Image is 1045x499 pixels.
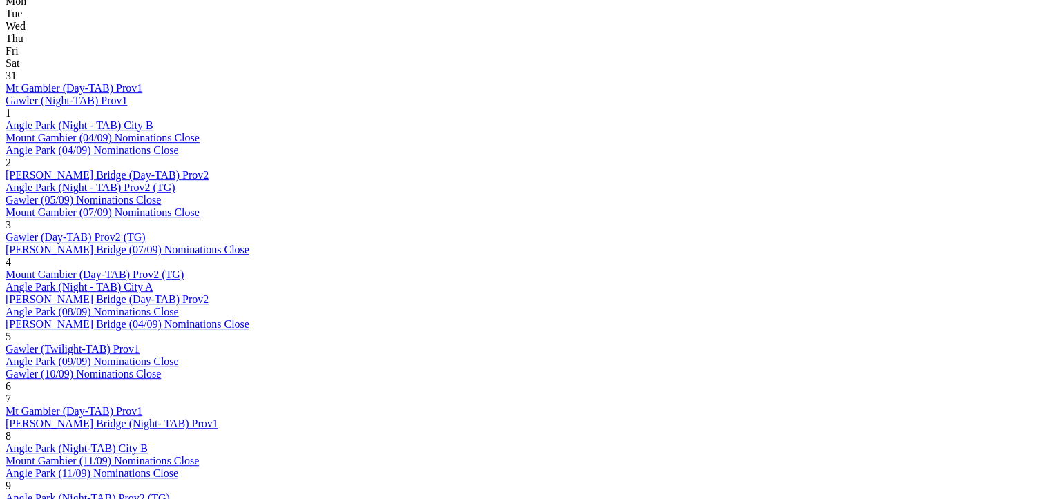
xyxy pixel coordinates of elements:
[6,281,153,293] a: Angle Park (Night - TAB) City A
[6,418,218,429] a: [PERSON_NAME] Bridge (Night- TAB) Prov1
[6,32,1039,45] div: Thu
[6,405,142,417] a: Mt Gambier (Day-TAB) Prov1
[6,455,199,467] a: Mount Gambier (11/09) Nominations Close
[6,20,1039,32] div: Wed
[6,480,11,491] span: 9
[6,244,249,255] a: [PERSON_NAME] Bridge (07/09) Nominations Close
[6,331,11,342] span: 5
[6,355,179,367] a: Angle Park (09/09) Nominations Close
[6,318,249,330] a: [PERSON_NAME] Bridge (04/09) Nominations Close
[6,268,184,280] a: Mount Gambier (Day-TAB) Prov2 (TG)
[6,132,200,144] a: Mount Gambier (04/09) Nominations Close
[6,70,17,81] span: 31
[6,107,11,119] span: 1
[6,57,1039,70] div: Sat
[6,306,179,317] a: Angle Park (08/09) Nominations Close
[6,144,179,156] a: Angle Park (04/09) Nominations Close
[6,393,11,404] span: 7
[6,82,142,94] a: Mt Gambier (Day-TAB) Prov1
[6,219,11,231] span: 3
[6,467,178,479] a: Angle Park (11/09) Nominations Close
[6,45,1039,57] div: Fri
[6,95,127,106] a: Gawler (Night-TAB) Prov1
[6,169,209,181] a: [PERSON_NAME] Bridge (Day-TAB) Prov2
[6,206,200,218] a: Mount Gambier (07/09) Nominations Close
[6,430,11,442] span: 8
[6,368,161,380] a: Gawler (10/09) Nominations Close
[6,119,153,131] a: Angle Park (Night - TAB) City B
[6,157,11,168] span: 2
[6,343,140,355] a: Gawler (Twilight-TAB) Prov1
[6,293,209,305] a: [PERSON_NAME] Bridge (Day-TAB) Prov2
[6,194,161,206] a: Gawler (05/09) Nominations Close
[6,442,148,454] a: Angle Park (Night-TAB) City B
[6,8,1039,20] div: Tue
[6,231,146,243] a: Gawler (Day-TAB) Prov2 (TG)
[6,256,11,268] span: 4
[6,182,175,193] a: Angle Park (Night - TAB) Prov2 (TG)
[6,380,11,392] span: 6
